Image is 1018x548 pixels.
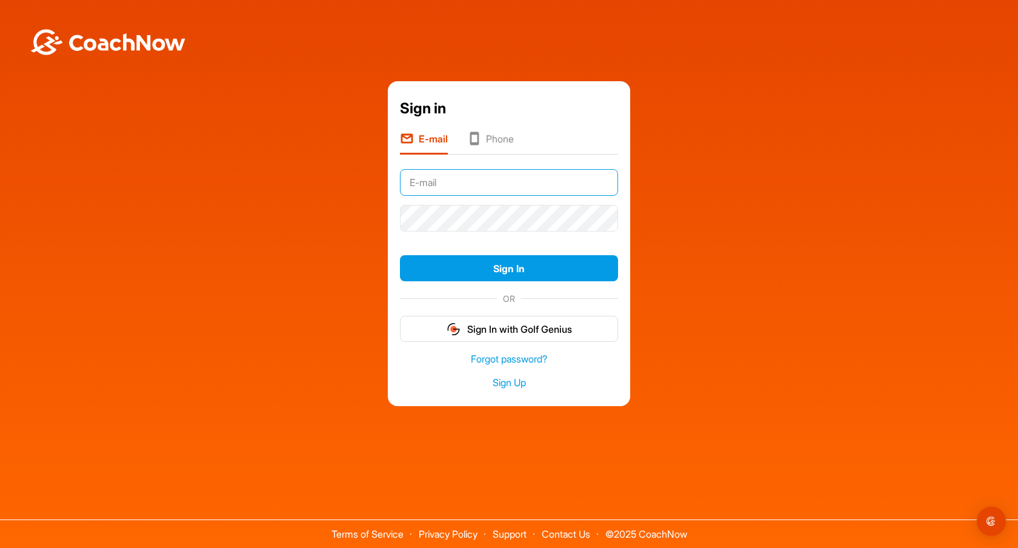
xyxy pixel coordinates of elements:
div: Sign in [400,98,618,119]
li: E-mail [400,132,448,155]
span: OR [497,292,521,305]
a: Forgot password? [400,352,618,366]
div: Open Intercom Messenger [977,507,1006,536]
a: Support [493,528,527,540]
a: Contact Us [542,528,590,540]
img: BwLJSsUCoWCh5upNqxVrqldRgqLPVwmV24tXu5FoVAoFEpwwqQ3VIfuoInZCoVCoTD4vwADAC3ZFMkVEQFDAAAAAElFTkSuQmCC [29,29,187,55]
span: © 2025 CoachNow [599,520,693,539]
a: Terms of Service [331,528,404,540]
a: Sign Up [400,376,618,390]
li: Phone [467,132,514,155]
a: Privacy Policy [419,528,477,540]
img: gg_logo [446,322,461,336]
button: Sign In [400,255,618,281]
button: Sign In with Golf Genius [400,316,618,342]
input: E-mail [400,169,618,196]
